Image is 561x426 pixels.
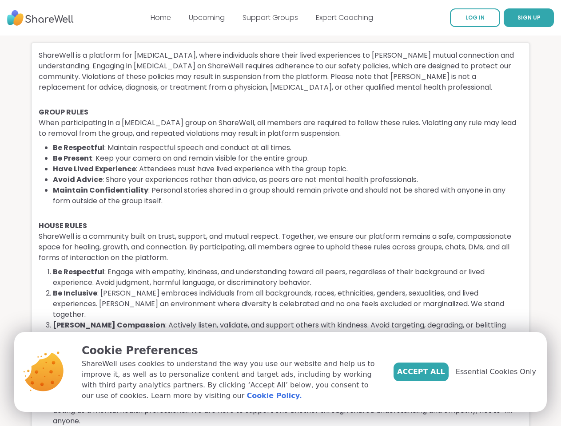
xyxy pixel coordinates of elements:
b: Maintain Confidentiality [53,185,148,195]
b: Be Inclusive [53,288,97,298]
span: Essential Cookies Only [456,367,536,377]
h4: HOUSE RULES [39,221,522,231]
li: : Share your experiences rather than advice, as peers are not mental health professionals. [53,174,522,185]
img: ShareWell Nav Logo [7,6,74,30]
b: Have Lived Experience [53,164,136,174]
h4: GROUP RULES [39,107,522,118]
button: SIGN UP [504,8,554,27]
li: : [PERSON_NAME] embraces individuals from all backgrounds, races, ethnicities, genders, sexualiti... [53,288,522,320]
b: Avoid Advice [53,174,103,185]
b: Be Respectful [53,142,104,153]
button: Accept All [394,363,449,381]
p: Cookie Preferences [82,343,379,359]
li: : Maintain respectful speech and conduct at all times. [53,142,522,153]
a: Upcoming [189,12,225,23]
p: When participating in a [MEDICAL_DATA] group on ShareWell, all members are required to follow the... [39,118,522,139]
a: Cookie Policy. [247,390,302,401]
a: Home [151,12,171,23]
p: ShareWell is a community built on trust, support, and mutual respect. Together, we ensure our pla... [39,231,522,263]
a: Expert Coaching [316,12,373,23]
span: SIGN UP [517,14,541,21]
a: Support Groups [243,12,298,23]
li: : Keep your camera on and remain visible for the entire group. [53,153,522,164]
li: : Attendees must have lived experience with the group topic. [53,164,522,174]
li: : Engage with empathy, kindness, and understanding toward all peers, regardless of their backgrou... [53,267,522,288]
b: Be Respectful [53,267,104,277]
b: Be Present [53,153,92,163]
li: : Actively listen, validate, and support others with kindness. Avoid targeting, degrading, or bel... [53,320,522,341]
p: ShareWell is a platform for [MEDICAL_DATA], where individuals share their lived experiences to [P... [39,50,522,93]
span: LOG IN [466,14,485,21]
p: ShareWell uses cookies to understand the way you use our website and help us to improve it, as we... [82,359,379,401]
li: : Personal stories shared in a group should remain private and should not be shared with anyone i... [53,185,522,206]
b: [PERSON_NAME] Compassion [53,320,165,330]
span: Accept All [397,367,445,377]
a: LOG IN [450,8,500,27]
